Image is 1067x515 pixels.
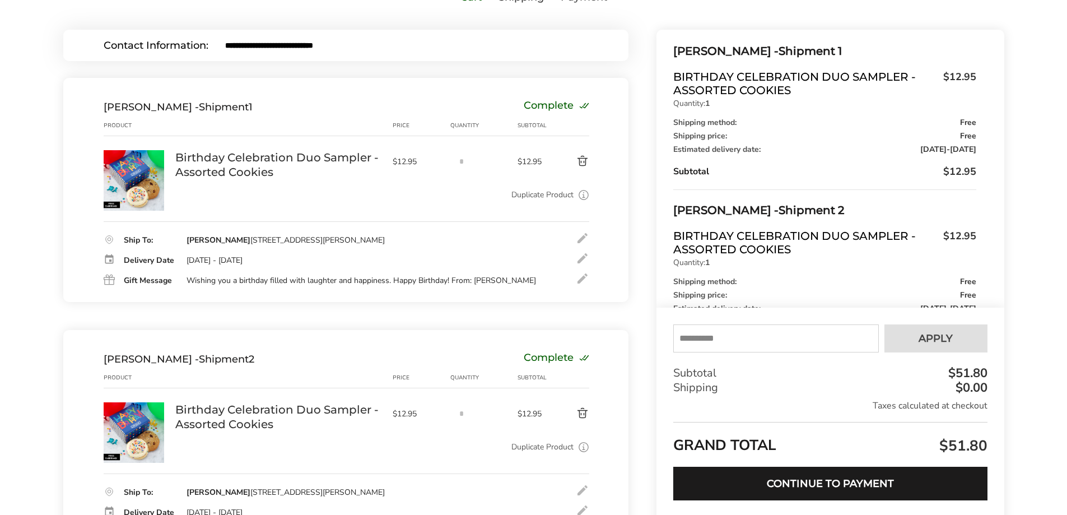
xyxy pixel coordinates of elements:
[673,467,987,500] button: Continue to Payment
[393,121,451,130] div: Price
[673,400,987,412] div: Taxes calculated at checkout
[673,291,976,299] div: Shipping price:
[450,150,473,173] input: Quantity input
[225,40,589,50] input: E-mail
[960,291,976,299] span: Free
[705,98,710,109] strong: 1
[945,367,987,379] div: $51.80
[953,382,987,394] div: $0.00
[175,150,381,179] a: Birthday Celebration Duo Sampler - Assorted Cookies
[104,121,175,130] div: Product
[673,381,987,395] div: Shipping
[950,144,976,155] span: [DATE]
[393,156,445,167] span: $12.95
[104,150,164,160] a: Birthday Celebration Duo Sampler - Assorted Cookies
[673,146,976,154] div: Estimated delivery date:
[524,101,589,113] div: Complete
[673,259,976,267] p: Quantity:
[104,150,164,211] img: Birthday Celebration Duo Sampler - Assorted Cookies
[673,366,987,381] div: Subtotal
[104,353,254,365] div: Shipment
[950,303,976,314] span: [DATE]
[524,353,589,365] div: Complete
[249,101,253,113] span: 1
[673,42,976,61] div: Shipment 1
[938,229,976,253] span: $12.95
[960,119,976,127] span: Free
[673,229,976,256] a: Birthday Celebration Duo Sampler - Assorted Cookies$12.95
[104,101,253,113] div: Shipment
[960,278,976,286] span: Free
[187,487,250,498] strong: [PERSON_NAME]
[919,333,953,344] span: Apply
[450,373,518,382] div: Quantity
[187,256,243,266] div: [DATE] - [DATE]
[104,353,199,365] span: [PERSON_NAME] -
[450,121,518,130] div: Quantity
[673,305,976,313] div: Estimated delivery date:
[884,324,987,352] button: Apply
[104,40,225,50] div: Contact Information:
[124,236,175,244] div: Ship To:
[673,70,976,97] a: Birthday Celebration Duo Sampler - Assorted Cookies$12.95
[673,44,779,58] span: [PERSON_NAME] -
[511,441,574,453] a: Duplicate Product
[124,489,175,497] div: Ship To:
[187,235,385,245] div: [STREET_ADDRESS][PERSON_NAME]
[550,155,589,168] button: Delete product
[705,257,710,268] strong: 1
[673,119,976,127] div: Shipping method:
[393,373,451,382] div: Price
[104,373,175,382] div: Product
[187,276,536,286] div: Wishing you a birthday filled with laughter and happiness. Happy Birthday! From: [PERSON_NAME]
[450,402,473,425] input: Quantity input
[920,303,947,314] span: [DATE]
[175,402,381,432] a: Birthday Celebration Duo Sampler - Assorted Cookies
[673,70,937,97] span: Birthday Celebration Duo Sampler - Assorted Cookies
[104,101,199,113] span: [PERSON_NAME] -
[518,373,550,382] div: Subtotal
[673,422,987,458] div: GRAND TOTAL
[943,165,976,178] span: $12.95
[936,436,987,456] span: $51.80
[673,100,976,108] p: Quantity:
[920,305,976,313] span: -
[673,203,779,217] span: [PERSON_NAME] -
[187,488,385,498] div: [STREET_ADDRESS][PERSON_NAME]
[920,144,947,155] span: [DATE]
[673,201,976,220] div: Shipment 2
[187,235,250,245] strong: [PERSON_NAME]
[550,407,589,420] button: Delete product
[938,70,976,94] span: $12.95
[920,146,976,154] span: -
[673,132,976,140] div: Shipping price:
[104,402,164,412] a: Birthday Celebration Duo Sampler - Assorted Cookies
[124,277,175,285] div: Gift Message
[124,257,175,265] div: Delivery Date
[673,229,937,256] span: Birthday Celebration Duo Sampler - Assorted Cookies
[104,402,164,463] img: Birthday Celebration Duo Sampler - Assorted Cookies
[673,165,976,178] div: Subtotal
[249,353,254,365] span: 2
[673,278,976,286] div: Shipping method:
[393,409,445,419] span: $12.95
[511,189,574,201] a: Duplicate Product
[518,121,550,130] div: Subtotal
[518,409,550,419] span: $12.95
[518,156,550,167] span: $12.95
[960,132,976,140] span: Free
